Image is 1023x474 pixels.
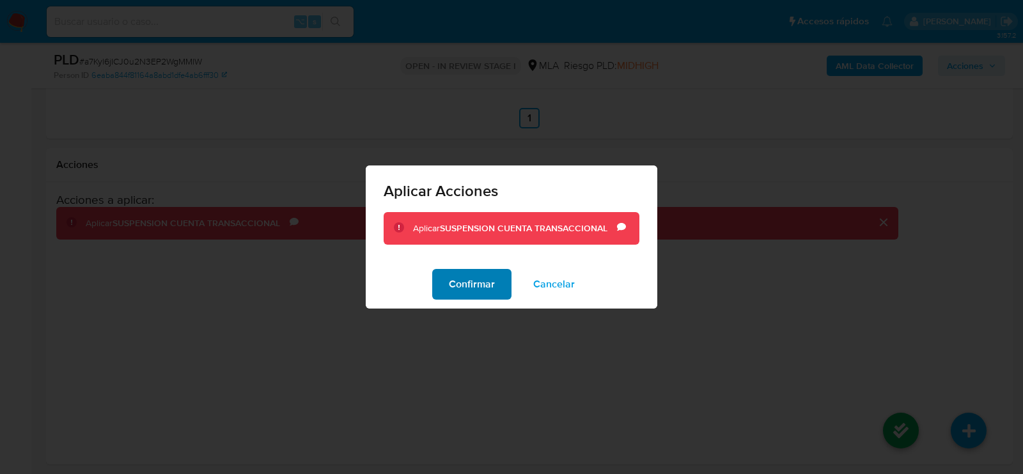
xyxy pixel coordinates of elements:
span: Aplicar Acciones [384,183,639,199]
div: Aplicar [413,222,617,235]
span: Cancelar [533,270,575,298]
b: SUSPENSION CUENTA TRANSACCIONAL [440,222,607,234]
button: Cancelar [517,269,591,300]
button: Confirmar [432,269,511,300]
span: Confirmar [449,270,495,298]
